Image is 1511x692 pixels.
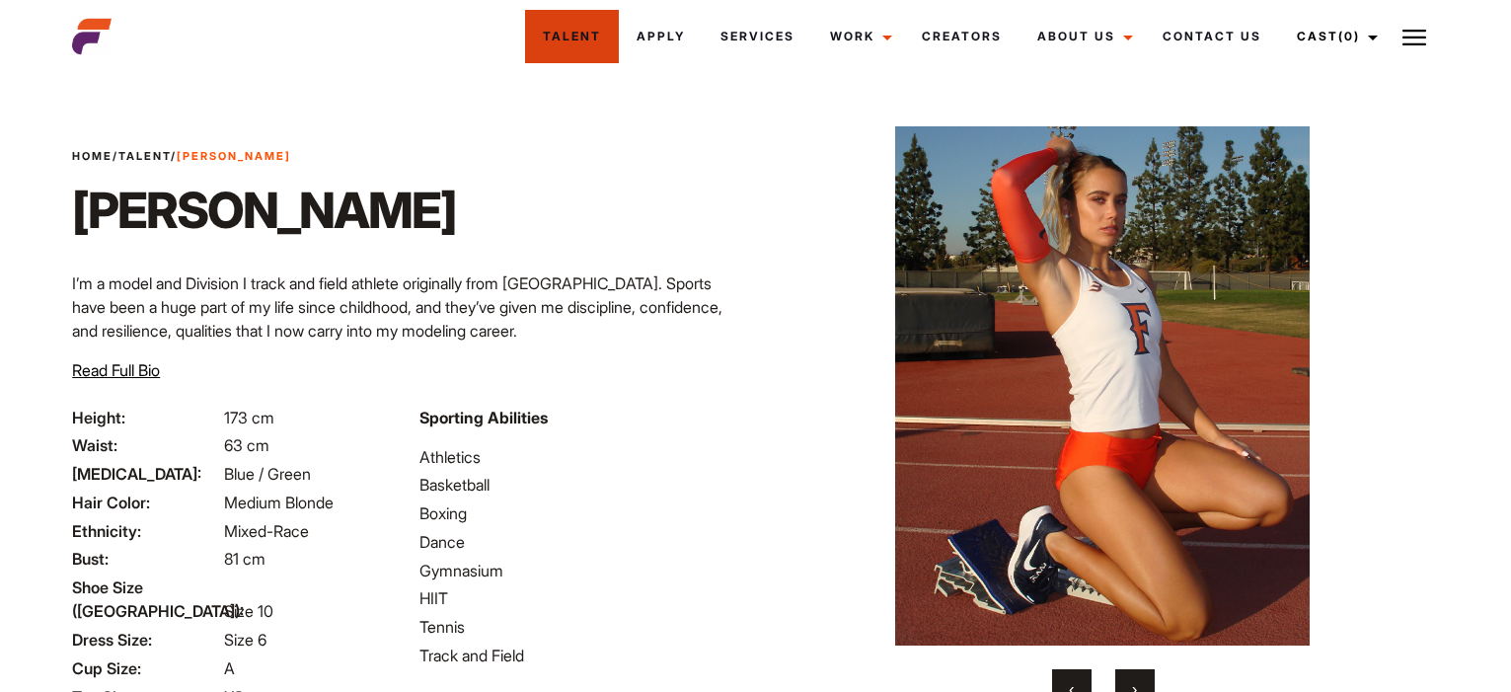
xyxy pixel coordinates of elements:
h1: [PERSON_NAME] [72,181,456,240]
span: 173 cm [224,408,274,427]
a: Home [72,149,113,163]
a: Creators [904,10,1020,63]
img: cropped-aefm-brand-fav-22-square.png [72,17,112,56]
img: Burger icon [1402,26,1426,49]
span: Dress Size: [72,628,220,652]
strong: [PERSON_NAME] [177,149,291,163]
span: A [224,658,235,678]
li: Track and Field [419,644,743,667]
a: Contact Us [1145,10,1279,63]
li: Athletics [419,445,743,469]
p: I’m a model and Division I track and field athlete originally from [GEOGRAPHIC_DATA]. Sports have... [72,271,743,343]
li: Tennis [419,615,743,639]
a: Talent [525,10,619,63]
li: Boxing [419,501,743,525]
span: Medium Blonde [224,493,334,512]
span: Bust: [72,547,220,571]
li: Basketball [419,473,743,497]
span: Height: [72,406,220,429]
strong: Sporting Abilities [419,408,548,427]
a: Work [812,10,904,63]
li: Gymnasium [419,559,743,582]
a: Services [703,10,812,63]
span: / / [72,148,291,165]
span: Size 6 [224,630,266,650]
span: Blue / Green [224,464,311,484]
span: Shoe Size ([GEOGRAPHIC_DATA]): [72,576,220,623]
span: Cup Size: [72,656,220,680]
span: [MEDICAL_DATA]: [72,462,220,486]
span: (0) [1338,29,1360,43]
a: Talent [118,149,171,163]
a: About Us [1020,10,1145,63]
span: 63 cm [224,435,269,455]
span: Ethnicity: [72,519,220,543]
span: 81 cm [224,549,265,569]
span: Read Full Bio [72,360,160,380]
span: Hair Color: [72,491,220,514]
li: Dance [419,530,743,554]
a: Cast(0) [1279,10,1390,63]
span: Waist: [72,433,220,457]
li: HIIT [419,586,743,610]
span: Mixed-Race [224,521,309,541]
button: Read Full Bio [72,358,160,382]
a: Apply [619,10,703,63]
span: Size 10 [224,601,273,621]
